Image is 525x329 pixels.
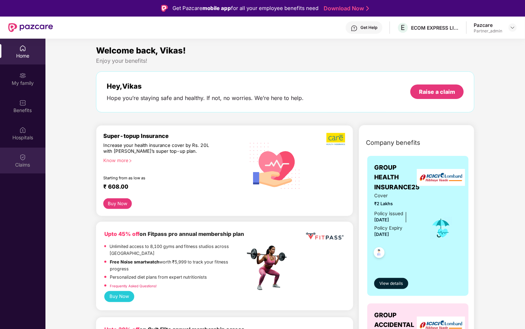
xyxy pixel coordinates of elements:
[374,225,402,232] div: Policy Expiry
[19,154,26,161] img: svg+xml;base64,PHN2ZyBpZD0iQ2xhaW0iIHhtbG5zPSJodHRwOi8vd3d3LnczLm9yZy8yMDAwL3N2ZyIgd2lkdGg9IjIwIi...
[474,22,502,28] div: Pazcare
[161,5,168,12] img: Logo
[103,158,241,162] div: Know more
[401,23,405,32] span: E
[245,244,293,292] img: fpp.png
[326,132,346,146] img: b5dec4f62d2307b9de63beb79f102df3.png
[110,259,245,272] p: worth ₹5,999 to track your fitness progress
[107,82,304,90] div: Hey, Vikas
[103,198,132,209] button: Buy Now
[510,25,515,30] img: svg+xml;base64,PHN2ZyBpZD0iRHJvcGRvd24tMzJ4MzIiIHhtbG5zPSJodHRwOi8vd3d3LnczLm9yZy8yMDAwL3N2ZyIgd2...
[19,127,26,133] img: svg+xml;base64,PHN2ZyBpZD0iSG9zcGl0YWxzIiB4bWxucz0iaHR0cDovL3d3dy53My5vcmcvMjAwMC9zdmciIHdpZHRoPS...
[103,142,215,154] div: Increase your health insurance cover by Rs. 20L with [PERSON_NAME]’s super top-up plan.
[374,278,408,289] button: View details
[374,217,389,222] span: [DATE]
[417,169,465,186] img: insurerLogo
[374,232,389,237] span: [DATE]
[109,243,245,257] p: Unlimited access to 8,100 gyms and fitness studios across [GEOGRAPHIC_DATA]
[128,159,132,163] span: right
[474,28,502,34] div: Partner_admin
[374,210,403,217] div: Policy issued
[419,88,455,96] div: Raise a claim
[19,72,26,79] img: svg+xml;base64,PHN2ZyB3aWR0aD0iMjAiIGhlaWdodD0iMjAiIHZpZXdCb3g9IjAgMCAyMCAyMCIgZmlsbD0ibm9uZSIgeG...
[351,25,358,32] img: svg+xml;base64,PHN2ZyBpZD0iSGVscC0zMngzMiIgeG1sbnM9Imh0dHA6Ly93d3cudzMub3JnLzIwMDAvc3ZnIiB3aWR0aD...
[366,138,420,148] span: Company benefits
[107,94,304,102] div: Hope you’re staying safe and healthy. If not, no worries. We’re here to help.
[324,5,367,12] a: Download Now
[104,231,139,237] b: Upto 45% off
[19,99,26,106] img: svg+xml;base64,PHN2ZyBpZD0iQmVuZWZpdHMiIHhtbG5zPSJodHRwOi8vd3d3LnczLm9yZy8yMDAwL3N2ZyIgd2lkdGg9Ij...
[110,284,157,288] a: Frequently Asked Questions!
[360,25,377,30] div: Get Help
[374,163,420,192] span: GROUP HEALTH INSURANCE25
[8,23,53,32] img: New Pazcare Logo
[96,46,186,56] span: Welcome back, Vikas!
[104,231,244,237] b: on Fitpass pro annual membership plan
[379,280,403,287] span: View details
[103,176,216,180] div: Starting from as low as
[374,192,420,199] span: Cover
[110,274,207,281] p: Personalized diet plans from expert nutritionists
[245,134,305,196] img: svg+xml;base64,PHN2ZyB4bWxucz0iaHR0cDovL3d3dy53My5vcmcvMjAwMC9zdmciIHhtbG5zOnhsaW5rPSJodHRwOi8vd3...
[96,57,474,64] div: Enjoy your benefits!
[103,132,245,139] div: Super-topup Insurance
[305,230,345,242] img: fppp.png
[110,259,160,265] strong: Free Noise smartwatch
[19,45,26,52] img: svg+xml;base64,PHN2ZyBpZD0iSG9tZSIgeG1sbnM9Imh0dHA6Ly93d3cudzMub3JnLzIwMDAvc3ZnIiB3aWR0aD0iMjAiIG...
[374,200,420,207] span: ₹2 Lakhs
[173,4,319,12] div: Get Pazcare for all your employee benefits need
[430,217,452,239] img: icon
[104,291,135,302] button: Buy Now
[203,5,231,11] strong: mobile app
[366,5,369,12] img: Stroke
[103,183,238,191] div: ₹ 608.00
[371,245,388,262] img: svg+xml;base64,PHN2ZyB4bWxucz0iaHR0cDovL3d3dy53My5vcmcvMjAwMC9zdmciIHdpZHRoPSI0OC45NDMiIGhlaWdodD...
[411,24,459,31] div: ECOM EXPRESS LIMITED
